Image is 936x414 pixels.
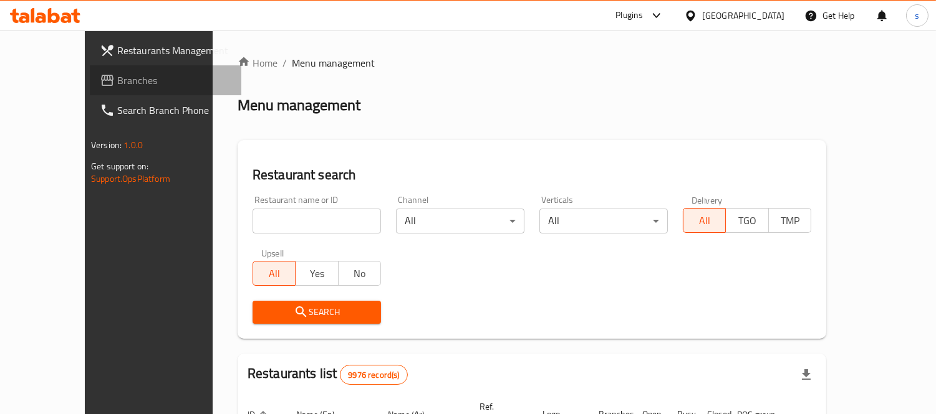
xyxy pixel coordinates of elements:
[683,208,726,233] button: All
[238,55,277,70] a: Home
[91,171,170,187] a: Support.OpsPlatform
[117,73,231,88] span: Branches
[253,209,381,233] input: Search for restaurant name or ID..
[340,365,407,385] div: Total records count
[295,261,338,286] button: Yes
[238,95,360,115] h2: Menu management
[702,9,784,22] div: [GEOGRAPHIC_DATA]
[539,209,668,233] div: All
[91,158,148,174] span: Get support on:
[91,137,122,153] span: Version:
[253,301,381,324] button: Search
[238,55,826,70] nav: breadcrumb
[261,248,284,257] label: Upsell
[90,65,241,95] a: Branches
[688,212,721,230] span: All
[123,137,143,153] span: 1.0.0
[253,166,811,184] h2: Restaurant search
[731,212,763,230] span: TGO
[117,43,231,58] span: Restaurants Management
[248,364,408,385] h2: Restaurants list
[774,212,806,230] span: TMP
[258,265,291,283] span: All
[253,261,296,286] button: All
[117,103,231,118] span: Search Branch Phone
[301,265,333,283] span: Yes
[338,261,381,286] button: No
[768,208,811,233] button: TMP
[344,265,376,283] span: No
[282,55,287,70] li: /
[692,195,723,204] label: Delivery
[90,35,241,65] a: Restaurants Management
[725,208,768,233] button: TGO
[292,55,375,70] span: Menu management
[340,369,407,381] span: 9976 record(s)
[915,9,919,22] span: s
[90,95,241,125] a: Search Branch Phone
[263,304,371,320] span: Search
[615,8,643,23] div: Plugins
[396,209,524,233] div: All
[791,360,821,390] div: Export file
